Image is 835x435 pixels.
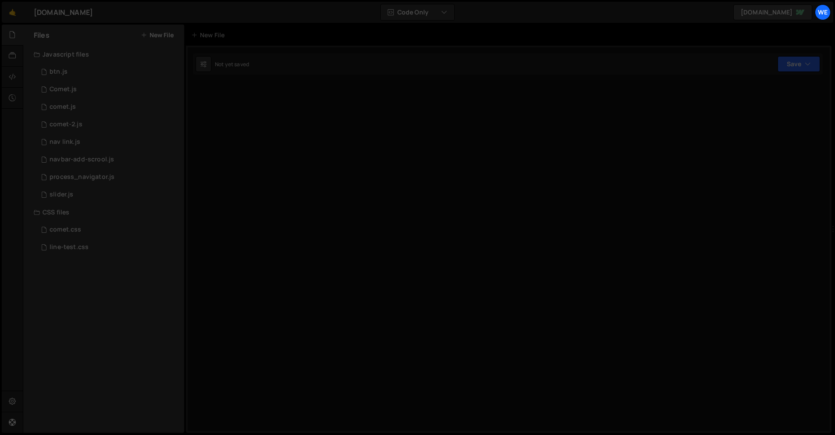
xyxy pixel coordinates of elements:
[34,81,184,98] div: 17167/47404.js
[50,86,77,93] div: Comet.js
[191,31,228,39] div: New File
[50,68,68,76] div: btn.js
[34,168,184,186] div: 17167/47466.js
[34,63,184,81] div: 17167/47401.js
[141,32,174,39] button: New File
[50,121,82,128] div: comet-2.js
[778,56,820,72] button: Save
[50,138,80,146] div: nav link.js
[34,133,184,151] div: 17167/47512.js
[34,239,184,256] div: 17167/47403.css
[34,30,50,40] h2: Files
[50,103,76,111] div: comet.js
[23,46,184,63] div: Javascript files
[50,173,114,181] div: process_navigator.js
[23,203,184,221] div: CSS files
[34,116,184,133] div: 17167/47405.js
[34,98,184,116] div: 17167/47407.js
[50,156,114,164] div: navbar-add-scrool.js
[50,226,81,234] div: comet.css
[50,243,89,251] div: line-test.css
[2,2,23,23] a: 🤙
[381,4,454,20] button: Code Only
[815,4,831,20] a: We
[733,4,812,20] a: [DOMAIN_NAME]
[34,151,184,168] div: 17167/47443.js
[34,186,184,203] div: 17167/47522.js
[34,221,184,239] div: 17167/47408.css
[50,191,73,199] div: slider.js
[34,7,93,18] div: [DOMAIN_NAME]
[215,61,249,68] div: Not yet saved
